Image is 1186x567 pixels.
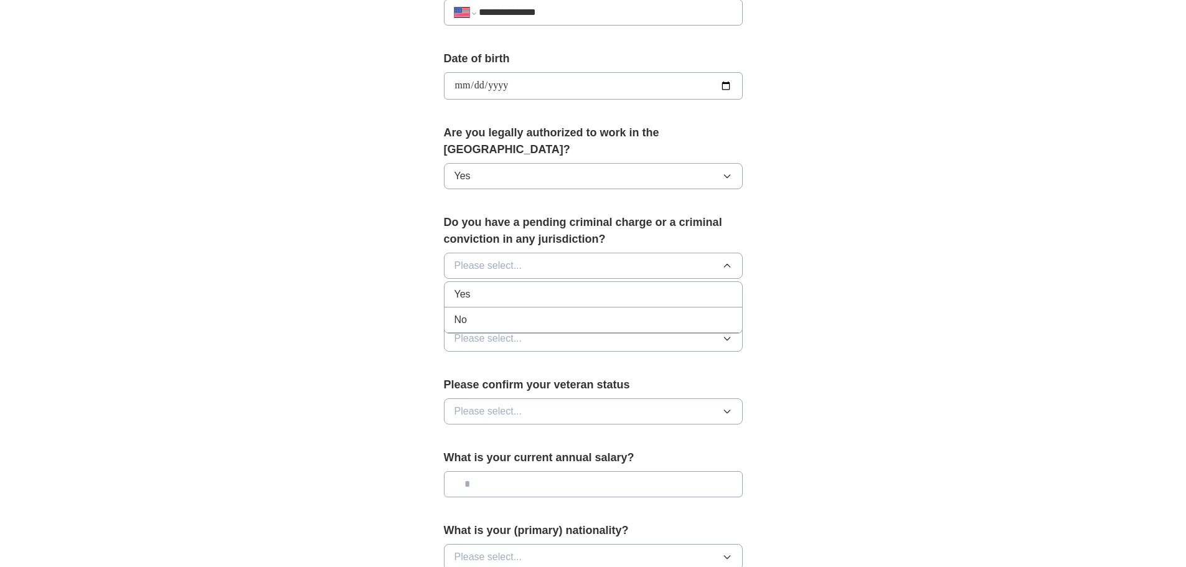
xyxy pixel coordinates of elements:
span: Please select... [454,404,522,419]
button: Please select... [444,253,743,279]
label: What is your (primary) nationality? [444,522,743,539]
span: Please select... [454,258,522,273]
label: Please confirm your veteran status [444,377,743,393]
span: Yes [454,287,471,302]
span: No [454,312,467,327]
button: Yes [444,163,743,189]
label: Do you have a pending criminal charge or a criminal conviction in any jurisdiction? [444,214,743,248]
label: What is your current annual salary? [444,449,743,466]
button: Please select... [444,326,743,352]
span: Please select... [454,550,522,565]
span: Please select... [454,331,522,346]
label: Are you legally authorized to work in the [GEOGRAPHIC_DATA]? [444,124,743,158]
span: Yes [454,169,471,184]
button: Please select... [444,398,743,424]
label: Date of birth [444,50,743,67]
